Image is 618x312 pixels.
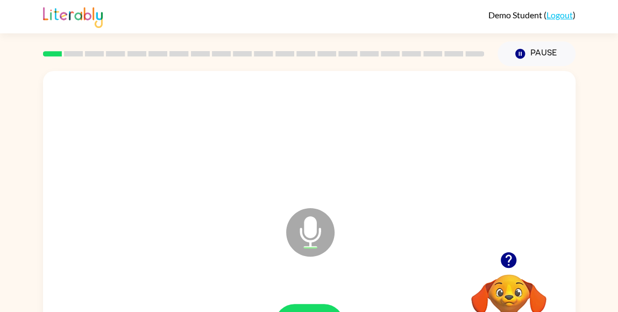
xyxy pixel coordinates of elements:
[488,10,576,20] div: ( )
[498,41,576,66] button: Pause
[43,4,103,28] img: Literably
[546,10,573,20] a: Logout
[488,10,544,20] span: Demo Student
